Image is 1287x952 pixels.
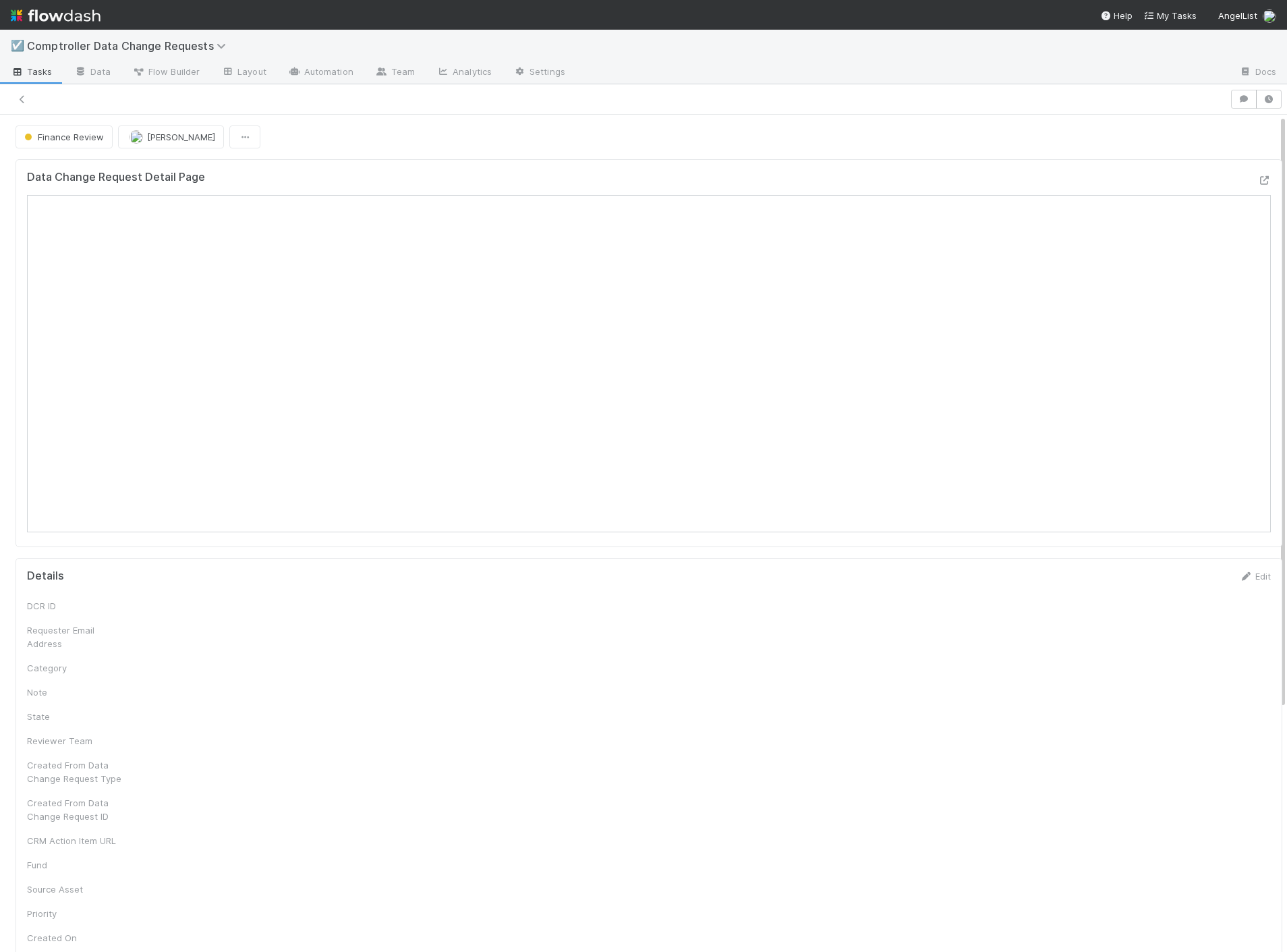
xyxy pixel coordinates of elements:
button: Finance Review [16,125,113,148]
div: Source Asset [27,883,128,896]
div: Category [27,661,128,675]
img: avatar_c7c7de23-09de-42ad-8e02-7981c37ee075.png [130,130,143,144]
a: My Tasks [1143,9,1197,22]
div: Reviewer Team [27,734,128,748]
span: [PERSON_NAME] [147,132,215,142]
img: logo-inverted-e16ddd16eac7371096b0.svg [11,4,101,27]
span: Flow Builder [132,65,200,78]
div: DCR ID [27,599,128,613]
span: Finance Review [22,132,104,142]
div: Help [1100,9,1133,22]
div: Priority [27,907,128,920]
a: Docs [1228,62,1287,84]
a: Edit [1239,571,1271,582]
div: Fund [27,858,128,872]
a: Analytics [426,62,503,84]
a: Team [364,62,426,84]
a: Flow Builder [121,62,210,84]
div: State [27,710,128,723]
a: Automation [277,62,364,84]
span: My Tasks [1143,10,1197,21]
button: [PERSON_NAME] [118,125,224,148]
span: AngelList [1218,10,1257,21]
div: Note [27,685,128,699]
div: CRM Action Item URL [27,834,128,847]
div: Requester Email Address [27,623,128,650]
span: Comptroller Data Change Requests [27,39,233,53]
span: Tasks [11,65,53,78]
a: Settings [503,62,576,84]
a: Layout [210,62,277,84]
div: Created From Data Change Request Type [27,758,128,785]
h5: Data Change Request Detail Page [27,171,205,184]
a: Data [63,62,121,84]
div: Created From Data Change Request ID [27,796,128,823]
div: Created On [27,931,128,945]
img: avatar_c7c7de23-09de-42ad-8e02-7981c37ee075.png [1263,9,1276,23]
span: ☑️ [11,40,24,51]
h5: Details [27,569,64,583]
